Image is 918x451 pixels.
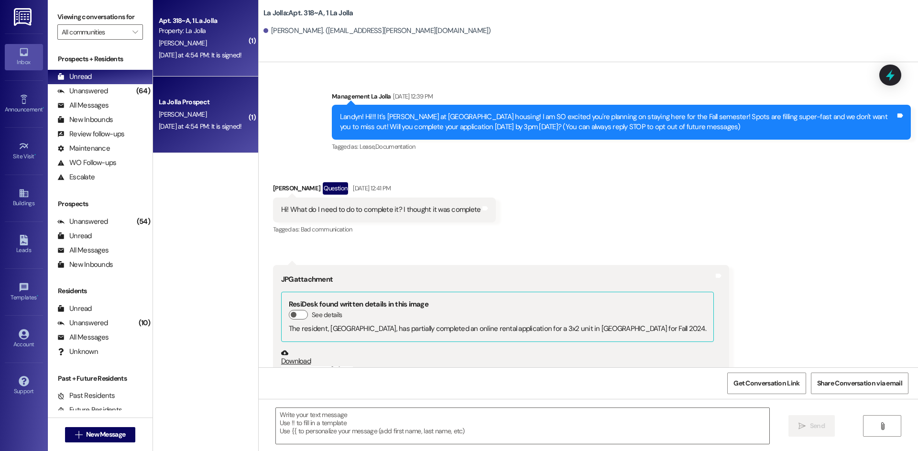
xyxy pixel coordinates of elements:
div: Maintenance [57,143,110,154]
div: Apt. 318~A, 1 La Jolla [159,16,247,26]
span: New Message [86,429,125,440]
a: Download [281,349,714,366]
div: Unread [57,231,92,241]
div: [DATE] 12:41 PM [350,183,391,193]
div: [PERSON_NAME]. ([EMAIL_ADDRESS][PERSON_NAME][DOMAIN_NAME]) [263,26,491,36]
div: All Messages [57,100,109,110]
div: Question [323,182,348,194]
a: Account [5,326,43,352]
div: All Messages [57,245,109,255]
i:  [75,431,82,439]
div: Residents [48,286,153,296]
input: All communities [62,24,128,40]
div: Unanswered [57,217,108,227]
div: Tagged as: [332,140,911,154]
i:  [879,422,886,430]
div: (64) [134,84,153,99]
button: New Message [65,427,136,442]
div: Prospects [48,199,153,209]
div: New Inbounds [57,260,113,270]
a: Buildings [5,185,43,211]
a: Site Visit • [5,138,43,164]
span: • [43,105,44,111]
div: Property: La Jolla [159,26,247,36]
a: Templates • [5,279,43,305]
i:  [132,28,138,36]
div: [PERSON_NAME] [273,182,496,198]
div: Prospects + Residents [48,54,153,64]
a: Support [5,373,43,399]
span: • [34,152,36,158]
div: [DATE] at 4:54 PM: It is signed! [159,122,242,131]
div: The resident, [GEOGRAPHIC_DATA], has partially completed an online rental application for a 3x2 u... [289,324,706,334]
div: [DATE] at 4:54 PM: It is signed! [159,51,242,59]
span: [PERSON_NAME] [159,39,207,47]
div: Future Residents [57,405,122,415]
div: Escalate [57,172,95,182]
button: Share Conversation via email [811,373,908,394]
span: • [37,293,38,299]
div: Unanswered [57,318,108,328]
div: WO Follow-ups [57,158,116,168]
div: (10) [136,316,153,330]
span: Share Conversation via email [817,378,902,388]
div: Unread [57,304,92,314]
div: Past Residents [57,391,115,401]
div: Hi! What do I need to do to complete it? I thought it was complete [281,205,481,215]
div: Management La Jolla [332,91,911,105]
span: Get Conversation Link [733,378,799,388]
b: ResiDesk found written details in this image [289,299,428,309]
div: Past + Future Residents [48,374,153,384]
img: ResiDesk Logo [14,8,33,26]
div: (54) [134,214,153,229]
span: Lease , [360,143,375,151]
div: Unread [57,72,92,82]
i:  [798,422,806,430]
div: Review follow-ups [57,129,124,139]
span: Documentation [375,143,415,151]
a: Inbox [5,44,43,70]
button: Get Conversation Link [727,373,806,394]
div: New Inbounds [57,115,113,125]
label: See details [312,310,342,320]
span: Send [810,421,825,431]
div: Tagged as: [273,222,496,236]
div: [DATE] 12:39 PM [391,91,433,101]
div: Unanswered [57,86,108,96]
label: Viewing conversations for [57,10,143,24]
div: Unknown [57,347,98,357]
span: [PERSON_NAME] [159,110,207,119]
div: La Jolla Prospect [159,97,247,107]
span: Bad communication [301,225,352,233]
button: Send [788,415,835,437]
b: La Jolla: Apt. 318~A, 1 La Jolla [263,8,353,18]
div: Landyn! Hi!!! It's [PERSON_NAME] at [GEOGRAPHIC_DATA] housing! I am SO excited you're planning on... [340,112,896,132]
b: JPG attachment [281,275,333,284]
a: Leads [5,232,43,258]
div: All Messages [57,332,109,342]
